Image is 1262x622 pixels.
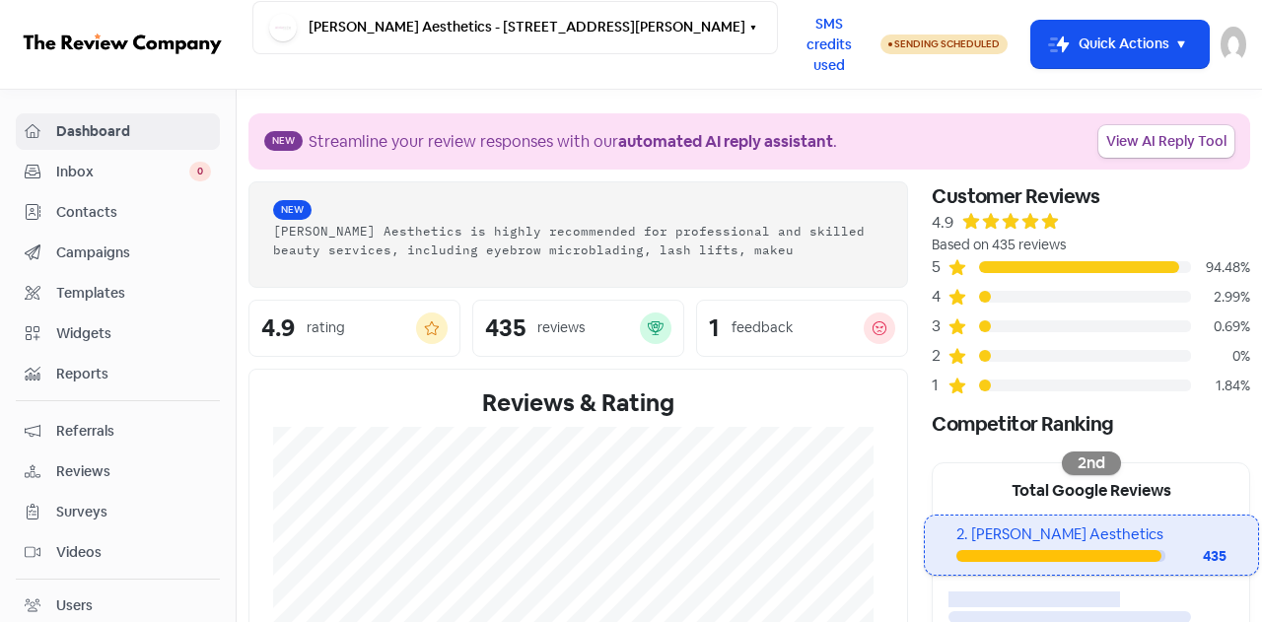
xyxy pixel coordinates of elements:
[16,235,220,271] a: Campaigns
[248,300,460,357] a: 4.9rating
[16,453,220,490] a: Reviews
[472,300,684,357] a: 435reviews
[56,364,211,384] span: Reports
[56,595,93,616] div: Users
[1221,27,1246,62] img: User
[696,300,908,357] a: 1feedback
[56,202,211,223] span: Contacts
[1031,21,1209,68] button: Quick Actions
[261,316,295,340] div: 4.9
[485,316,526,340] div: 435
[795,14,864,76] span: SMS credits used
[16,194,220,231] a: Contacts
[1062,451,1121,475] div: 2nd
[273,385,883,421] div: Reviews & Rating
[932,374,947,397] div: 1
[933,463,1249,515] div: Total Google Reviews
[16,356,220,392] a: Reports
[56,502,211,522] span: Surveys
[932,181,1250,211] div: Customer Reviews
[1191,376,1250,396] div: 1.84%
[56,323,211,344] span: Widgets
[56,162,189,182] span: Inbox
[16,315,220,352] a: Widgets
[932,255,947,279] div: 5
[16,413,220,449] a: Referrals
[252,1,778,54] button: [PERSON_NAME] Aesthetics - [STREET_ADDRESS][PERSON_NAME]
[778,33,880,53] a: SMS credits used
[1191,316,1250,337] div: 0.69%
[273,200,312,220] span: New
[1098,125,1234,158] a: View AI Reply Tool
[894,37,1000,50] span: Sending Scheduled
[732,317,793,338] div: feedback
[932,235,1250,255] div: Based on 435 reviews
[56,242,211,263] span: Campaigns
[932,211,953,235] div: 4.9
[273,222,883,259] div: [PERSON_NAME] Aesthetics is highly recommended for professional and skilled beauty services, incl...
[618,131,833,152] b: automated AI reply assistant
[880,33,1008,56] a: Sending Scheduled
[537,317,585,338] div: reviews
[264,131,303,151] span: New
[56,121,211,142] span: Dashboard
[16,154,220,190] a: Inbox 0
[16,275,220,311] a: Templates
[709,316,720,340] div: 1
[56,461,211,482] span: Reviews
[56,421,211,442] span: Referrals
[189,162,211,181] span: 0
[932,409,1250,439] div: Competitor Ranking
[56,542,211,563] span: Videos
[1165,546,1227,567] div: 435
[16,534,220,571] a: Videos
[956,523,1227,546] div: 2. [PERSON_NAME] Aesthetics
[932,285,947,309] div: 4
[932,344,947,368] div: 2
[1191,346,1250,367] div: 0%
[16,494,220,530] a: Surveys
[307,317,345,338] div: rating
[56,283,211,304] span: Templates
[1191,287,1250,308] div: 2.99%
[932,314,947,338] div: 3
[309,130,837,154] div: Streamline your review responses with our .
[1191,257,1250,278] div: 94.48%
[16,113,220,150] a: Dashboard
